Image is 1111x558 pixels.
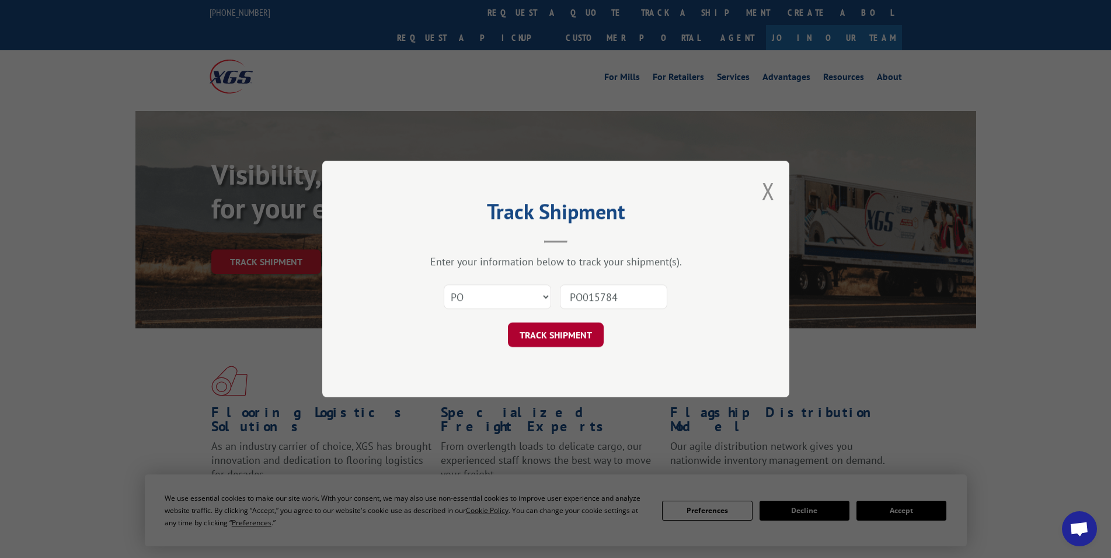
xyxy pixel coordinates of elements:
div: Open chat [1062,511,1097,546]
input: Number(s) [560,285,667,309]
h2: Track Shipment [381,203,731,226]
div: Enter your information below to track your shipment(s). [381,255,731,268]
button: Close modal [762,175,775,206]
button: TRACK SHIPMENT [508,323,604,347]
